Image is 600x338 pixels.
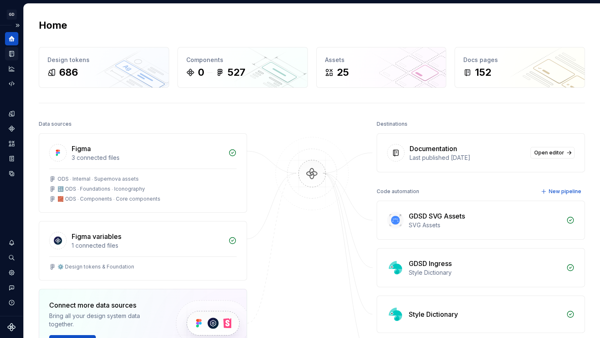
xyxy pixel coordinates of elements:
span: New pipeline [549,188,581,195]
button: New pipeline [538,186,585,197]
a: Docs pages152 [455,47,585,88]
div: ODS ⸱ Internal ⸱ Supernova assets [57,176,139,182]
a: Documentation [5,47,18,60]
a: Data sources [5,167,18,180]
a: Figma variables1 connected files⚙️ Design tokens & Foundation [39,221,247,281]
div: Connect more data sources [49,300,162,310]
div: Figma variables [72,231,121,241]
div: Last published [DATE] [410,154,525,162]
div: GD [7,10,17,20]
div: 152 [475,66,491,79]
div: Docs pages [463,56,576,64]
button: GD [2,5,22,23]
div: Components [186,56,299,64]
button: Expand sidebar [12,20,23,31]
a: Design tokens686 [39,47,169,88]
a: Open editor [530,147,575,159]
div: 527 [227,66,245,79]
div: 🧱 ODS ⸱ Components ⸱ Core components [57,196,160,202]
div: Destinations [377,118,407,130]
div: Data sources [39,118,72,130]
a: Figma3 connected filesODS ⸱ Internal ⸱ Supernova assets🔣 ODS ⸱ Foundations ⸱ Iconography🧱 ODS ⸱ C... [39,133,247,213]
div: Style Dictionary [409,268,561,277]
div: Figma [72,144,91,154]
div: Design tokens [47,56,160,64]
div: Assets [325,56,438,64]
a: Design tokens [5,107,18,120]
a: Settings [5,266,18,279]
a: Components [5,122,18,135]
div: 25 [337,66,349,79]
button: Search ⌘K [5,251,18,264]
div: Bring all your design system data together. [49,312,162,328]
div: 🔣 ODS ⸱ Foundations ⸱ Iconography [57,186,145,192]
div: ⚙️ Design tokens & Foundation [57,263,134,270]
div: 1 connected files [72,241,223,250]
button: Notifications [5,236,18,249]
div: GDSD SVG Assets [409,211,465,221]
a: Analytics [5,62,18,75]
a: Assets25 [316,47,447,88]
div: GDSD Ingress [409,258,452,268]
div: Style Dictionary [409,309,458,319]
span: Open editor [534,149,564,156]
button: Contact support [5,281,18,294]
a: Assets [5,137,18,150]
div: Documentation [410,144,457,154]
div: 0 [198,66,204,79]
a: Code automation [5,77,18,90]
div: 686 [59,66,78,79]
div: Code automation [377,186,419,197]
h2: Home [39,19,67,32]
a: Components0527 [177,47,308,88]
a: Home [5,32,18,45]
div: SVG Assets [409,221,561,229]
div: 3 connected files [72,154,223,162]
a: Storybook stories [5,152,18,165]
svg: Supernova Logo [7,323,16,331]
